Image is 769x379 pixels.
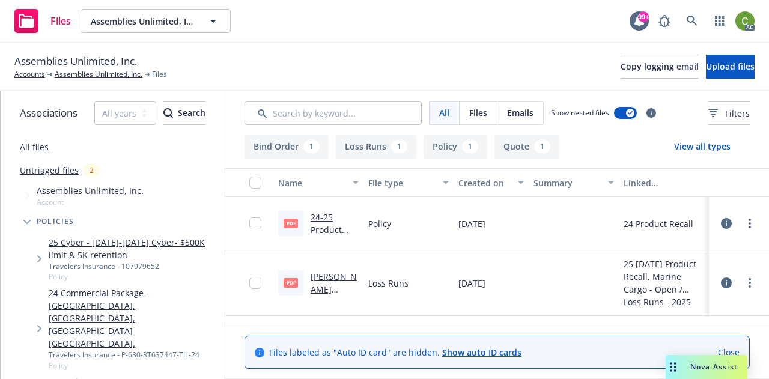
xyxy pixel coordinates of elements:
[494,135,559,159] button: Quote
[269,346,521,359] span: Files labeled as "Auto ID card" are hidden.
[391,140,407,153] div: 1
[14,53,137,69] span: Assemblies Unlimited, Inc.
[163,108,173,118] svg: Search
[81,9,231,33] button: Assemblies Unlimited, Inc.
[708,101,750,125] button: Filters
[706,61,755,72] span: Upload files
[49,236,220,261] a: 25 Cyber - [DATE]-[DATE] Cyber- $500K limit & 5K retention
[368,217,391,230] span: Policy
[273,168,363,197] button: Name
[49,261,220,271] div: Travelers Insurance - 107979652
[368,277,409,290] span: Loss Runs
[621,61,699,72] span: Copy logging email
[529,168,619,197] button: Summary
[336,135,416,159] button: Loss Runs
[14,69,45,80] a: Accounts
[368,177,436,189] div: File type
[624,258,704,296] div: 25 [DATE] Product Recall, Marine Cargo - Open / Floating, Commercial Umbrella, Business Auto, Com...
[743,276,757,290] a: more
[10,4,76,38] a: Files
[284,278,298,287] span: pdf
[534,140,550,153] div: 1
[706,55,755,79] button: Upload files
[84,163,100,177] div: 2
[507,106,533,119] span: Emails
[735,11,755,31] img: photo
[363,168,454,197] button: File type
[655,135,750,159] button: View all types
[152,69,167,80] span: Files
[249,277,261,289] input: Toggle Row Selected
[249,217,261,229] input: Toggle Row Selected
[20,141,49,153] a: All files
[458,177,511,189] div: Created on
[424,135,487,159] button: Policy
[37,197,144,207] span: Account
[718,346,740,359] a: Close
[439,106,449,119] span: All
[708,107,750,120] span: Filters
[37,184,144,197] span: Assemblies Unlimited, Inc.
[624,296,704,308] div: Loss Runs - 2025
[245,135,329,159] button: Bind Order
[652,9,676,33] a: Report a Bug
[624,217,693,230] div: 24 Product Recall
[50,16,71,26] span: Files
[454,168,529,197] button: Created on
[458,277,485,290] span: [DATE]
[462,140,478,153] div: 1
[680,9,704,33] a: Search
[278,177,345,189] div: Name
[163,102,205,124] div: Search
[469,106,487,119] span: Files
[708,9,732,33] a: Switch app
[49,287,220,350] a: 24 Commercial Package - [GEOGRAPHIC_DATA], [GEOGRAPHIC_DATA], [GEOGRAPHIC_DATA] [GEOGRAPHIC_DATA].
[311,211,350,261] a: 24-25 Product Recall Policy.pdf
[551,108,609,118] span: Show nested files
[638,11,649,22] div: 99+
[37,218,74,225] span: Policies
[55,69,142,80] a: Assemblies Unlimited, Inc.
[621,55,699,79] button: Copy logging email
[725,107,750,120] span: Filters
[458,217,485,230] span: [DATE]
[533,177,601,189] div: Summary
[49,350,220,360] div: Travelers Insurance - P-630-3T637447-TIL-24
[245,101,422,125] input: Search by keyword...
[624,177,704,189] div: Linked associations
[91,15,195,28] span: Assemblies Unlimited, Inc.
[666,355,747,379] button: Nova Assist
[49,271,220,282] span: Policy
[284,219,298,228] span: pdf
[20,164,79,177] a: Untriaged files
[303,140,320,153] div: 1
[666,355,681,379] div: Drag to move
[20,105,78,121] span: Associations
[163,101,205,125] button: SearchSearch
[619,168,709,197] button: Linked associations
[690,362,738,372] span: Nova Assist
[743,216,757,231] a: more
[442,347,521,358] a: Show auto ID cards
[49,360,220,371] span: Policy
[249,177,261,189] input: Select all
